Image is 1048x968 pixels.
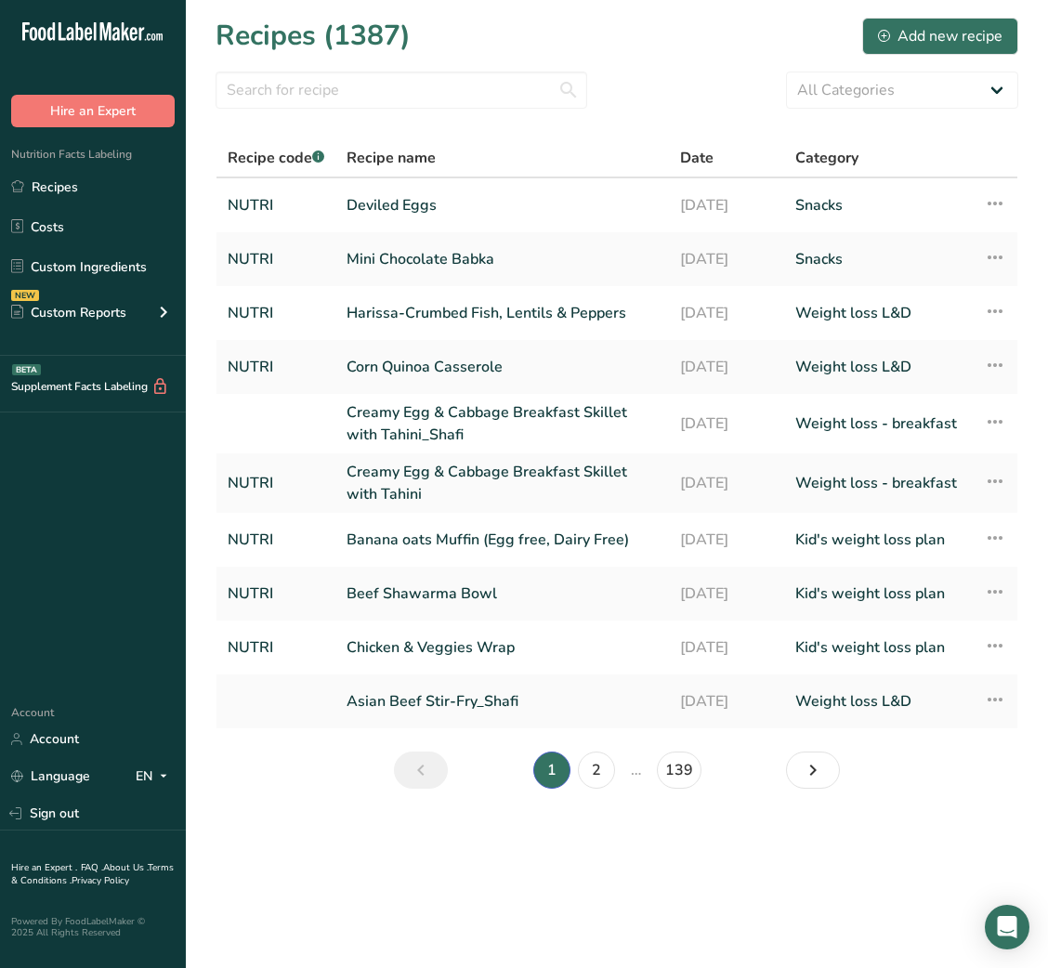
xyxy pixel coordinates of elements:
[11,760,90,792] a: Language
[795,186,962,225] a: Snacks
[12,364,41,375] div: BETA
[680,186,773,225] a: [DATE]
[795,574,962,613] a: Kid's weight loss plan
[11,861,174,887] a: Terms & Conditions .
[657,752,701,789] a: Page 139.
[680,347,773,386] a: [DATE]
[347,520,658,559] a: Banana oats Muffin (Egg free, Dairy Free)
[578,752,615,789] a: Page 2.
[795,461,962,505] a: Weight loss - breakfast
[347,682,658,721] a: Asian Beef Stir-Fry_Shafi
[11,95,175,127] button: Hire an Expert
[680,574,773,613] a: [DATE]
[680,628,773,667] a: [DATE]
[347,240,658,279] a: Mini Chocolate Babka
[136,765,175,788] div: EN
[347,186,658,225] a: Deviled Eggs
[680,520,773,559] a: [DATE]
[394,752,448,789] a: Previous page
[228,347,324,386] a: NUTRI
[228,628,324,667] a: NUTRI
[680,147,714,169] span: Date
[347,294,658,333] a: Harissa-Crumbed Fish, Lentils & Peppers
[795,147,858,169] span: Category
[228,461,324,505] a: NUTRI
[228,294,324,333] a: NUTRI
[347,574,658,613] a: Beef Shawarma Bowl
[862,18,1018,55] button: Add new recipe
[11,290,39,301] div: NEW
[680,294,773,333] a: [DATE]
[72,874,129,887] a: Privacy Policy
[680,682,773,721] a: [DATE]
[347,347,658,386] a: Corn Quinoa Casserole
[103,861,148,874] a: About Us .
[228,520,324,559] a: NUTRI
[680,240,773,279] a: [DATE]
[347,401,658,446] a: Creamy Egg & Cabbage Breakfast Skillet with Tahini_Shafi
[985,905,1029,949] div: Open Intercom Messenger
[795,401,962,446] a: Weight loss - breakfast
[680,401,773,446] a: [DATE]
[11,861,77,874] a: Hire an Expert .
[347,147,436,169] span: Recipe name
[795,347,962,386] a: Weight loss L&D
[795,682,962,721] a: Weight loss L&D
[347,461,658,505] a: Creamy Egg & Cabbage Breakfast Skillet with Tahini
[81,861,103,874] a: FAQ .
[878,25,1002,47] div: Add new recipe
[795,520,962,559] a: Kid's weight loss plan
[216,15,411,57] h1: Recipes (1387)
[11,916,175,938] div: Powered By FoodLabelMaker © 2025 All Rights Reserved
[347,628,658,667] a: Chicken & Veggies Wrap
[795,240,962,279] a: Snacks
[786,752,840,789] a: Next page
[228,574,324,613] a: NUTRI
[216,72,587,109] input: Search for recipe
[795,294,962,333] a: Weight loss L&D
[795,628,962,667] a: Kid's weight loss plan
[228,240,324,279] a: NUTRI
[228,186,324,225] a: NUTRI
[228,148,324,168] span: Recipe code
[680,461,773,505] a: [DATE]
[11,303,126,322] div: Custom Reports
